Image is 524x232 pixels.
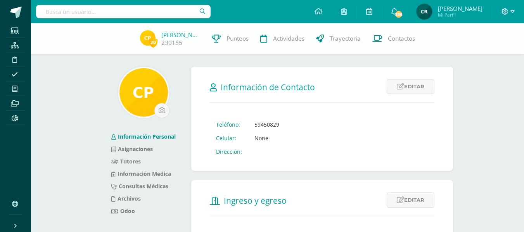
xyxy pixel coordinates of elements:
a: Asignaciones [111,145,153,153]
a: Editar [387,79,434,94]
a: [PERSON_NAME] [161,31,200,39]
span: Trayectoria [330,34,361,43]
img: 5ce7bab7868b1f595c5d7a33432bc2e5.png [140,30,156,46]
a: Actividades [254,23,310,54]
a: Archivos [111,195,141,202]
a: Punteos [206,23,254,54]
span: 20 [149,38,157,47]
a: Consultas Médicas [111,182,168,190]
span: Actividades [273,34,304,43]
a: Editar [387,192,434,208]
img: c7487dfa1d12c59b10db33df148a1ff3.png [119,68,168,117]
td: None [248,131,285,145]
span: Información de Contacto [221,82,315,93]
span: Punteos [227,34,249,43]
a: Trayectoria [310,23,367,54]
td: Teléfono: [210,118,248,131]
td: Celular: [210,131,248,145]
a: 230155 [161,39,182,47]
span: [PERSON_NAME] [438,5,482,12]
a: Tutores [111,158,141,165]
a: Contactos [367,23,421,54]
span: Contactos [388,34,415,43]
span: Mi Perfil [438,12,482,18]
input: Busca un usuario... [36,5,211,18]
a: Odoo [111,207,135,215]
a: Información Medica [111,170,171,177]
img: 19436fc6d9716341a8510cf58c6830a2.png [417,4,432,19]
span: 338 [394,10,403,19]
span: Ingreso y egreso [224,195,287,206]
td: 59450829 [248,118,285,131]
td: Dirección: [210,145,248,158]
a: Información Personal [111,133,176,140]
